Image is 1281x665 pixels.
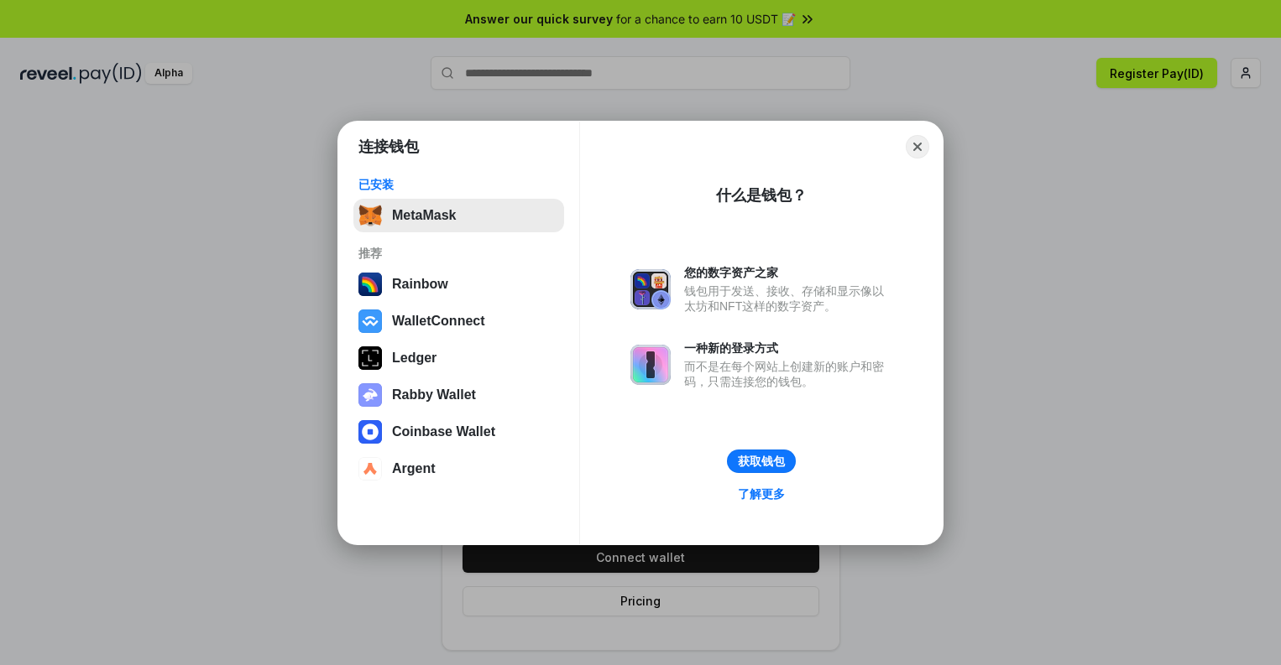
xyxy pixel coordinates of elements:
img: svg+xml,%3Csvg%20xmlns%3D%22http%3A%2F%2Fwww.w3.org%2F2000%2Fsvg%22%20fill%3D%22none%22%20viewBox... [630,345,671,385]
div: 获取钱包 [738,454,785,469]
button: Ledger [353,341,564,375]
img: svg+xml,%3Csvg%20width%3D%2228%22%20height%3D%2228%22%20viewBox%3D%220%200%2028%2028%22%20fill%3D... [358,309,382,333]
a: 了解更多 [728,483,795,505]
div: Ledger [392,351,437,366]
div: Coinbase Wallet [392,424,495,439]
div: MetaMask [392,208,456,223]
div: Rabby Wallet [392,387,476,403]
img: svg+xml,%3Csvg%20xmlns%3D%22http%3A%2F%2Fwww.w3.org%2F2000%2Fsvg%22%20fill%3D%22none%22%20viewBox... [358,383,382,407]
div: 钱包用于发送、接收、存储和显示像以太坊和NFT这样的数字资产。 [684,283,892,314]
button: Coinbase Wallet [353,415,564,449]
img: svg+xml,%3Csvg%20xmlns%3D%22http%3A%2F%2Fwww.w3.org%2F2000%2Fsvg%22%20width%3D%2228%22%20height%3... [358,346,382,370]
div: 推荐 [358,246,559,261]
div: 一种新的登录方式 [684,340,892,356]
button: Rabby Wallet [353,378,564,412]
button: WalletConnect [353,304,564,338]
img: svg+xml,%3Csvg%20xmlns%3D%22http%3A%2F%2Fwww.w3.org%2F2000%2Fsvg%22%20fill%3D%22none%22%20viewBox... [630,269,671,309]
div: Rainbow [392,277,448,292]
div: WalletConnect [392,314,485,329]
div: Argent [392,461,436,476]
img: svg+xml,%3Csvg%20width%3D%2228%22%20height%3D%2228%22%20viewBox%3D%220%200%2028%2028%22%20fill%3D... [358,420,382,444]
button: 获取钱包 [727,449,796,473]
div: 而不是在每个网站上创建新的账户和密码，只需连接您的钱包。 [684,359,892,389]
div: 您的数字资产之家 [684,265,892,280]
img: svg+xml,%3Csvg%20width%3D%22120%22%20height%3D%22120%22%20viewBox%3D%220%200%20120%20120%22%20fil... [358,273,382,296]
img: svg+xml,%3Csvg%20fill%3D%22none%22%20height%3D%2233%22%20viewBox%3D%220%200%2035%2033%22%20width%... [358,204,382,227]
img: svg+xml,%3Csvg%20width%3D%2228%22%20height%3D%2228%22%20viewBox%3D%220%200%2028%2028%22%20fill%3D... [358,457,382,481]
div: 已安装 [358,177,559,192]
div: 什么是钱包？ [716,185,807,205]
button: Rainbow [353,268,564,301]
button: Argent [353,452,564,486]
div: 了解更多 [738,486,785,501]
h1: 连接钱包 [358,137,419,157]
button: MetaMask [353,199,564,232]
button: Close [906,135,929,158]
